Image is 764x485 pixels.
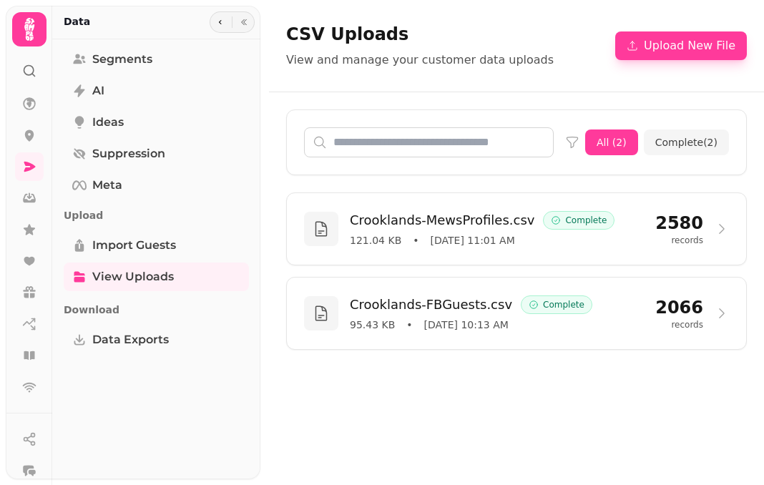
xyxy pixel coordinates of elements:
[424,318,509,332] span: [DATE] 10:13 AM
[64,325,249,354] a: Data Exports
[655,319,703,330] p: records
[431,233,515,248] span: [DATE] 11:01 AM
[385,235,401,246] span: KB
[64,202,249,228] p: Upload
[413,233,418,248] span: •
[64,45,249,74] a: Segments
[406,318,412,332] span: •
[655,235,703,246] p: records
[350,233,401,248] span: 121.04
[543,211,614,230] div: Complete
[521,295,592,314] div: Complete
[64,263,249,291] a: View Uploads
[350,295,512,315] h3: Crooklands-FBGuests.csv
[92,145,165,162] span: Suppression
[644,129,729,155] button: Complete(2)
[64,171,249,200] a: Meta
[615,31,747,60] button: Upload New File
[350,210,534,230] h3: Crooklands-MewsProfiles.csv
[92,331,169,348] span: Data Exports
[655,296,703,319] p: 2066
[92,82,104,99] span: AI
[585,129,638,155] button: All (2)
[92,268,174,285] span: View Uploads
[64,297,249,323] p: Download
[92,237,176,254] span: Import Guests
[64,231,249,260] a: Import Guests
[378,319,395,330] span: KB
[92,177,122,194] span: Meta
[655,212,703,235] p: 2580
[286,52,554,69] p: View and manage your customer data uploads
[350,318,395,332] span: 95.43
[92,114,124,131] span: Ideas
[64,108,249,137] a: Ideas
[286,23,554,46] h1: CSV Uploads
[64,139,249,168] a: Suppression
[64,14,90,29] h2: Data
[92,51,152,68] span: Segments
[64,77,249,105] a: AI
